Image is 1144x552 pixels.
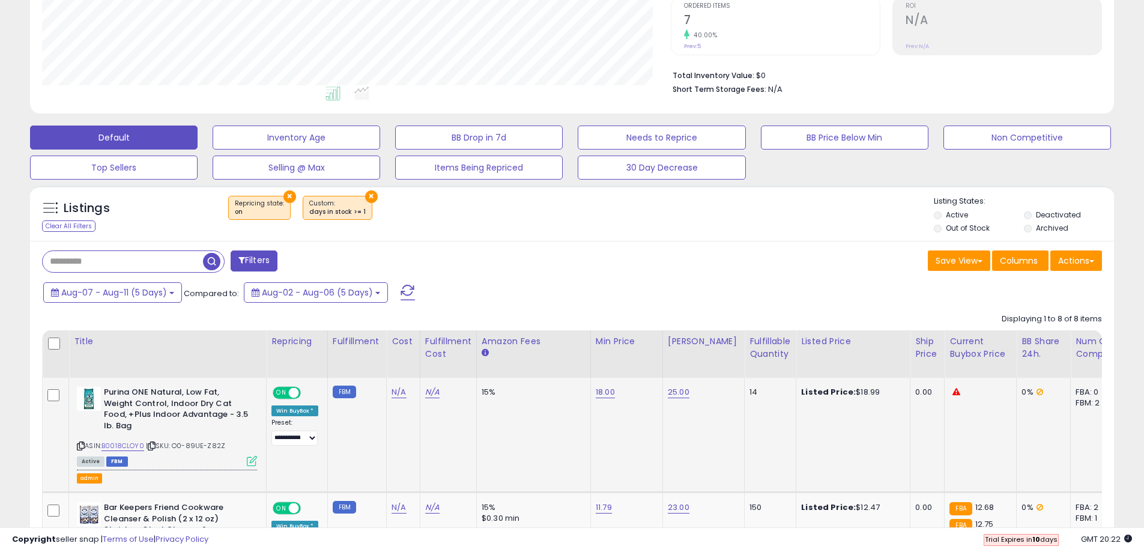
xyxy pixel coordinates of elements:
[1076,335,1119,360] div: Num of Comp.
[235,208,284,216] div: on
[684,3,880,10] span: Ordered Items
[235,199,284,217] span: Repricing state :
[1021,387,1061,398] div: 0%
[425,386,440,398] a: N/A
[934,196,1114,207] p: Listing States:
[768,83,782,95] span: N/A
[684,43,701,50] small: Prev: 5
[299,503,318,514] span: OFF
[333,501,356,514] small: FBM
[271,405,318,416] div: Win BuyBox *
[274,388,289,398] span: ON
[578,156,745,180] button: 30 Day Decrease
[668,335,739,348] div: [PERSON_NAME]
[74,335,261,348] div: Title
[915,502,935,513] div: 0.00
[231,250,277,271] button: Filters
[61,287,167,299] span: Aug-07 - Aug-11 (5 Days)
[761,126,928,150] button: BB Price Below Min
[749,502,787,513] div: 150
[482,387,581,398] div: 15%
[673,70,754,80] b: Total Inventory Value:
[30,126,198,150] button: Default
[906,3,1101,10] span: ROI
[1076,513,1115,524] div: FBM: 1
[985,535,1058,544] span: Trial Expires in days
[64,200,110,217] h5: Listings
[482,335,586,348] div: Amazon Fees
[12,533,56,545] strong: Copyright
[1050,250,1102,271] button: Actions
[425,502,440,514] a: N/A
[392,386,406,398] a: N/A
[425,335,471,360] div: Fulfillment Cost
[42,220,95,232] div: Clear All Filters
[943,126,1111,150] button: Non Competitive
[271,419,318,446] div: Preset:
[801,335,905,348] div: Listed Price
[77,473,102,484] button: admin
[596,335,658,348] div: Min Price
[106,456,128,467] span: FBM
[906,43,929,50] small: Prev: N/A
[749,387,787,398] div: 14
[975,502,994,513] span: 12.68
[77,387,257,465] div: ASIN:
[1036,223,1068,233] label: Archived
[482,513,581,524] div: $0.30 min
[1076,502,1115,513] div: FBA: 2
[309,208,366,216] div: days in stock >= 1
[673,84,766,94] b: Short Term Storage Fees:
[274,503,289,514] span: ON
[949,335,1011,360] div: Current Buybox Price
[992,250,1049,271] button: Columns
[1081,533,1132,545] span: 2025-08-12 20:22 GMT
[213,126,380,150] button: Inventory Age
[104,387,250,434] b: Purina ONE Natural, Low Fat, Weight Control, Indoor Dry Cat Food, +Plus Indoor Advantage - 3.5 lb...
[333,386,356,398] small: FBM
[283,190,296,203] button: ×
[1032,535,1040,544] b: 10
[1021,502,1061,513] div: 0%
[43,282,182,303] button: Aug-07 - Aug-11 (5 Days)
[801,386,856,398] b: Listed Price:
[365,190,378,203] button: ×
[12,534,208,545] div: seller snap | |
[77,502,101,526] img: 51AYGEmxHqL._SL40_.jpg
[184,288,239,299] span: Compared to:
[213,156,380,180] button: Selling @ Max
[673,67,1093,82] li: $0
[801,502,856,513] b: Listed Price:
[906,13,1101,29] h2: N/A
[946,223,990,233] label: Out of Stock
[946,210,968,220] label: Active
[309,199,366,217] span: Custom:
[1076,387,1115,398] div: FBA: 0
[578,126,745,150] button: Needs to Reprice
[77,456,104,467] span: All listings currently available for purchase on Amazon
[103,533,154,545] a: Terms of Use
[928,250,990,271] button: Save View
[749,335,791,360] div: Fulfillable Quantity
[801,502,901,513] div: $12.47
[299,388,318,398] span: OFF
[482,348,489,359] small: Amazon Fees.
[262,287,373,299] span: Aug-02 - Aug-06 (5 Days)
[596,502,612,514] a: 11.79
[1076,398,1115,408] div: FBM: 2
[668,386,689,398] a: 25.00
[1036,210,1081,220] label: Deactivated
[684,13,880,29] h2: 7
[949,502,972,515] small: FBA
[392,335,415,348] div: Cost
[244,282,388,303] button: Aug-02 - Aug-06 (5 Days)
[30,156,198,180] button: Top Sellers
[77,387,101,411] img: 41rKeu2QFtL._SL40_.jpg
[915,387,935,398] div: 0.00
[689,31,717,40] small: 40.00%
[596,386,615,398] a: 18.00
[1021,335,1065,360] div: BB Share 24h.
[333,335,381,348] div: Fulfillment
[801,387,901,398] div: $18.99
[1002,314,1102,325] div: Displaying 1 to 8 of 8 items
